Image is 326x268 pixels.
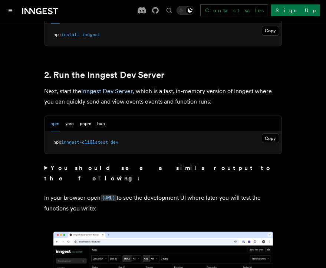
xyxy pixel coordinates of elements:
[45,193,282,214] p: In your browser open to see the development UI where later you will test the functions you write:
[51,116,60,131] button: npm
[45,86,282,107] p: Next, start the , which is a fast, in-memory version of Inngest where you can quickly send and vi...
[165,6,174,15] button: Find something...
[54,32,62,37] span: npm
[45,164,273,182] strong: You should see a similar output to the following:
[271,4,320,16] a: Sign Up
[82,88,133,95] a: Inngest Dev Server
[262,26,279,36] button: Copy
[101,194,116,201] a: [URL]
[177,6,194,15] button: Toggle dark mode
[6,6,15,15] button: Toggle navigation
[62,140,108,145] span: inngest-cli@latest
[54,140,62,145] span: npx
[45,163,282,184] summary: You should see a similar output to the following:
[262,134,279,143] button: Copy
[111,140,119,145] span: dev
[62,32,80,37] span: install
[82,32,101,37] span: inngest
[80,116,92,131] button: pnpm
[66,116,74,131] button: yarn
[45,70,165,80] a: 2. Run the Inngest Dev Server
[98,116,105,131] button: bun
[200,4,268,16] a: Contact sales
[101,195,116,201] code: [URL]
